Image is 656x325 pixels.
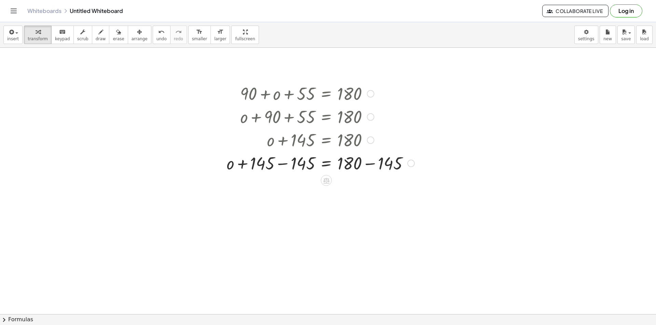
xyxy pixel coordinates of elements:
[170,26,187,44] button: redoredo
[7,36,19,41] span: insert
[600,26,616,44] button: new
[28,36,48,41] span: transform
[188,26,211,44] button: format_sizesmaller
[128,26,151,44] button: arrange
[3,26,23,44] button: insert
[621,36,631,41] span: save
[640,36,649,41] span: load
[192,36,207,41] span: smaller
[158,28,165,36] i: undo
[27,8,61,14] a: Whiteboards
[603,36,612,41] span: new
[55,36,70,41] span: keypad
[8,5,19,16] button: Toggle navigation
[321,175,332,186] div: Apply the same math to both sides of the equation
[210,26,230,44] button: format_sizelarger
[196,28,203,36] i: format_size
[113,36,124,41] span: erase
[214,36,226,41] span: larger
[156,36,167,41] span: undo
[153,26,170,44] button: undoundo
[175,28,182,36] i: redo
[542,5,609,17] button: Collaborate Live
[73,26,92,44] button: scrub
[109,26,128,44] button: erase
[24,26,52,44] button: transform
[617,26,635,44] button: save
[610,4,642,17] button: Log in
[59,28,66,36] i: keyboard
[578,36,594,41] span: settings
[174,36,183,41] span: redo
[92,26,110,44] button: draw
[217,28,223,36] i: format_size
[548,8,603,14] span: Collaborate Live
[132,36,148,41] span: arrange
[96,36,106,41] span: draw
[636,26,653,44] button: load
[231,26,259,44] button: fullscreen
[574,26,598,44] button: settings
[235,36,255,41] span: fullscreen
[77,36,88,41] span: scrub
[51,26,74,44] button: keyboardkeypad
